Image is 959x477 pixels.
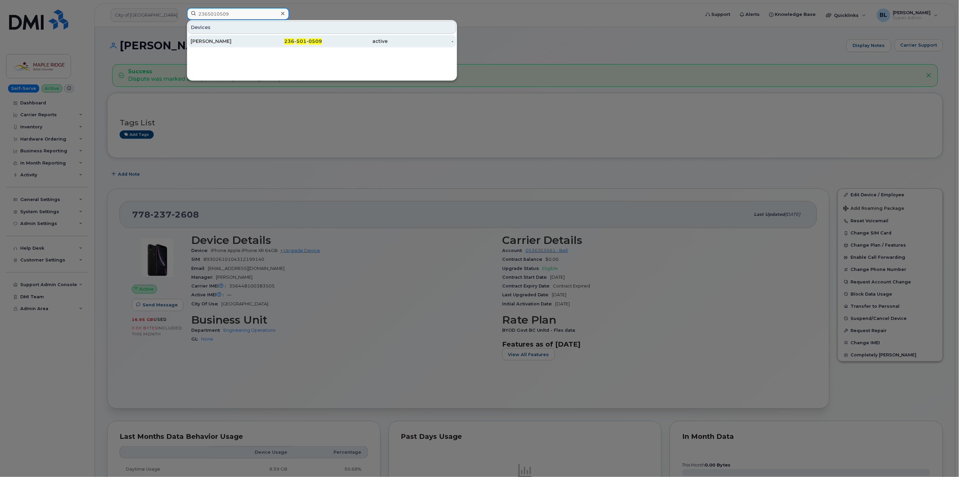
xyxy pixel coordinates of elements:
[188,35,456,47] a: [PERSON_NAME]236-501-0509active-
[284,38,294,44] span: 236
[322,38,388,45] div: active
[256,38,322,45] div: - -
[191,38,256,45] div: [PERSON_NAME]
[388,38,454,45] div: -
[309,38,322,44] span: 0509
[296,38,306,44] span: 501
[188,21,456,34] div: Devices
